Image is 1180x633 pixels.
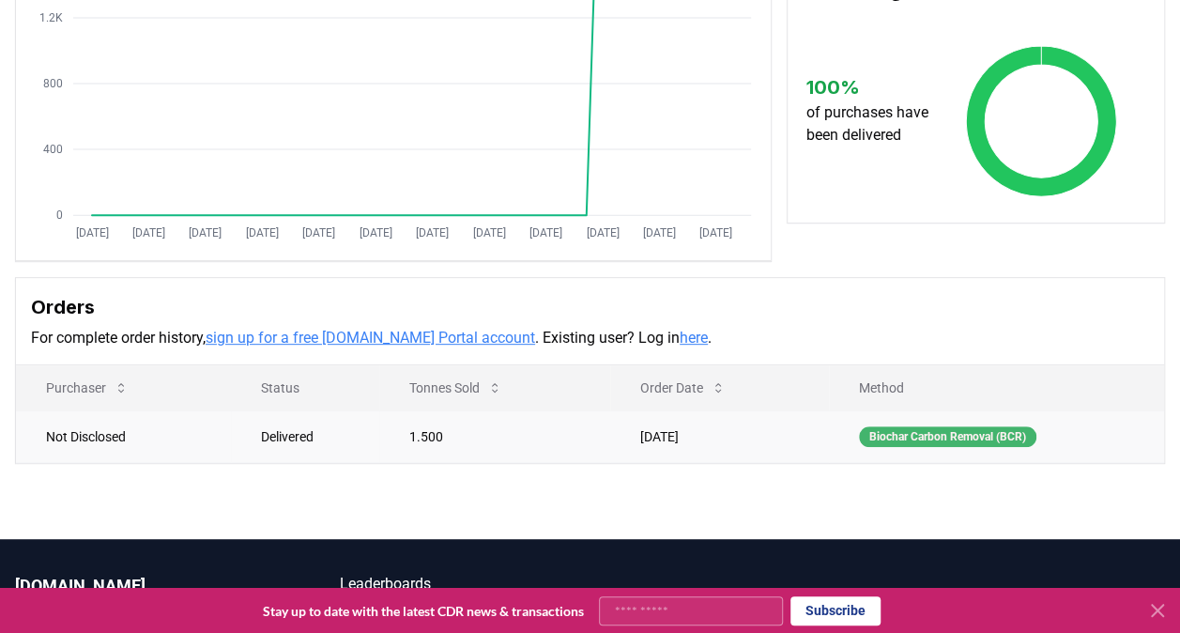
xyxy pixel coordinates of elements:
[56,208,63,222] tspan: 0
[39,11,63,24] tspan: 1.2K
[844,378,1149,397] p: Method
[586,226,619,239] tspan: [DATE]
[206,329,535,347] a: sign up for a free [DOMAIN_NAME] Portal account
[859,426,1036,447] div: Biochar Carbon Removal (BCR)
[643,226,676,239] tspan: [DATE]
[76,226,109,239] tspan: [DATE]
[340,573,590,595] a: Leaderboards
[43,143,63,156] tspan: 400
[132,226,165,239] tspan: [DATE]
[680,329,708,347] a: here
[31,327,1149,349] p: For complete order history, . Existing user? Log in .
[625,369,741,407] button: Order Date
[302,226,335,239] tspan: [DATE]
[699,226,732,239] tspan: [DATE]
[379,410,610,462] td: 1.500
[806,73,940,101] h3: 100 %
[189,226,222,239] tspan: [DATE]
[416,226,449,239] tspan: [DATE]
[529,226,562,239] tspan: [DATE]
[610,410,829,462] td: [DATE]
[473,226,506,239] tspan: [DATE]
[43,77,63,90] tspan: 800
[16,410,231,462] td: Not Disclosed
[360,226,392,239] tspan: [DATE]
[806,101,940,147] p: of purchases have been delivered
[246,378,364,397] p: Status
[394,369,517,407] button: Tonnes Sold
[31,293,1149,321] h3: Orders
[261,427,364,446] div: Delivered
[31,369,144,407] button: Purchaser
[246,226,279,239] tspan: [DATE]
[15,573,265,599] p: [DOMAIN_NAME]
